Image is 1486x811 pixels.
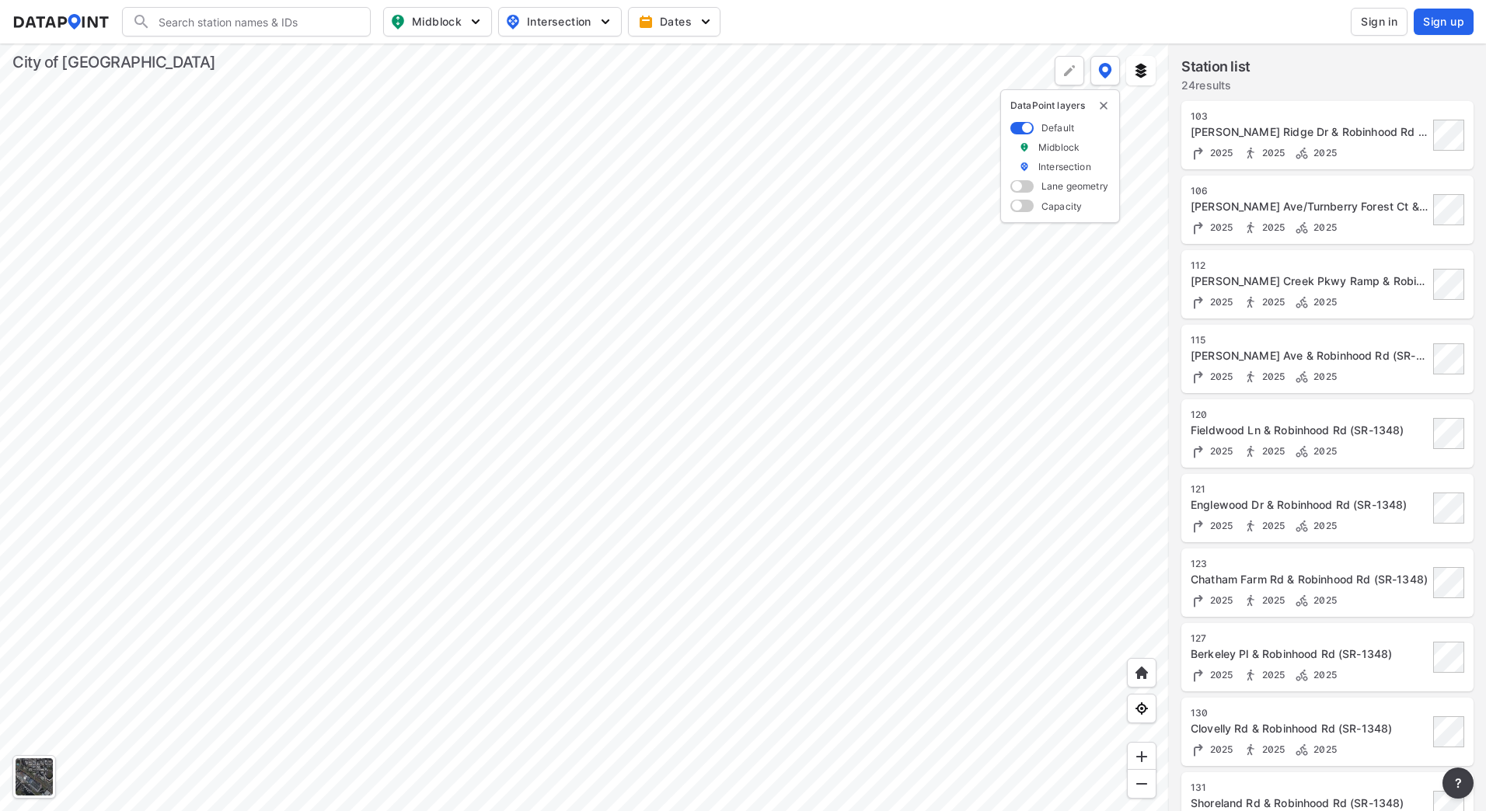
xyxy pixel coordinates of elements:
img: data-point-layers.37681fc9.svg [1098,63,1112,78]
div: City of [GEOGRAPHIC_DATA] [12,51,216,73]
span: 2025 [1310,147,1337,158]
span: 2025 [1310,445,1337,457]
img: 5YPKRKmlfpI5mqlR8AD95paCi+0kK1fRFDJSaMmawlwaeJcJwk9O2fotCW5ve9gAAAAASUVORK5CYII= [468,14,483,30]
button: External layers [1126,56,1156,85]
div: 120 [1191,409,1428,421]
img: ZvzfEJKXnyWIrJytrsY285QMwk63cM6Drc+sIAAAAASUVORK5CYII= [1134,749,1149,764]
img: 5YPKRKmlfpI5mqlR8AD95paCi+0kK1fRFDJSaMmawlwaeJcJwk9O2fotCW5ve9gAAAAASUVORK5CYII= [598,14,613,30]
img: Bicycle count [1294,667,1310,683]
div: 103 [1191,110,1428,123]
div: 123 [1191,558,1428,570]
div: Clovelly Rd & Robinhood Rd (SR-1348) [1191,721,1428,736]
span: 2025 [1206,371,1233,382]
button: delete [1097,99,1110,112]
button: DataPoint layers [1090,56,1120,85]
img: Bicycle count [1294,444,1310,459]
div: 130 [1191,707,1428,719]
span: 2025 [1310,221,1337,233]
img: marker_Intersection.6861001b.svg [1019,160,1030,173]
div: 112 [1191,259,1428,272]
div: Toggle basemap [12,755,56,799]
button: Midblock [383,7,492,37]
img: Pedestrian count [1243,294,1258,310]
label: Default [1041,121,1074,134]
span: 2025 [1258,445,1285,457]
img: marker_Midblock.5ba75e30.svg [1019,141,1030,154]
label: Midblock [1038,141,1080,154]
label: Station list [1181,56,1251,78]
img: Turning count [1191,667,1206,683]
button: Dates [628,7,720,37]
span: 2025 [1206,743,1233,755]
img: Turning count [1191,369,1206,385]
img: Turning count [1191,518,1206,534]
span: 2025 [1258,221,1285,233]
p: DataPoint layers [1010,99,1110,112]
span: 2025 [1258,594,1285,606]
span: 2025 [1310,594,1337,606]
span: 2025 [1310,520,1337,531]
img: Pedestrian count [1243,145,1258,161]
div: NB Silas Creek Pkwy Ramp & Robinhood Rd (SR-1348) [1191,273,1428,289]
span: 2025 [1206,594,1233,606]
span: 2025 [1206,147,1233,158]
label: Capacity [1041,200,1082,213]
a: Sign up [1411,9,1474,35]
div: Berkeley Pl & Robinhood Rd (SR-1348) [1191,646,1428,662]
div: Kearns Ave & Robinhood Rd (SR-1348) [1191,348,1428,364]
span: 2025 [1310,296,1337,308]
img: Pedestrian count [1243,220,1258,235]
img: Turning count [1191,220,1206,235]
span: Sign up [1423,14,1464,30]
div: Home [1127,658,1156,687]
span: Midblock [390,12,482,31]
img: Turning count [1191,294,1206,310]
img: map_pin_mid.602f9df1.svg [389,12,407,31]
img: close-external-leyer.3061a1c7.svg [1097,99,1110,112]
label: 24 results [1181,78,1251,93]
div: 127 [1191,632,1428,645]
span: 2025 [1310,743,1337,755]
span: Intersection [505,12,612,31]
span: 2025 [1258,147,1285,158]
button: Sign in [1351,8,1408,36]
span: 2025 [1258,743,1285,755]
img: calendar-gold.39a51dde.svg [638,14,654,30]
span: 2025 [1310,371,1337,382]
div: Fieldwood Ln & Robinhood Rd (SR-1348) [1191,423,1428,438]
div: View my location [1127,694,1156,723]
img: Bicycle count [1294,518,1310,534]
img: Pedestrian count [1243,369,1258,385]
div: Polygon tool [1055,56,1084,85]
img: Bicycle count [1294,593,1310,608]
span: 2025 [1258,371,1285,382]
a: Sign in [1348,8,1411,36]
div: Whitaker Ridge Dr & Robinhood Rd (SR-1348) [1191,124,1428,140]
img: map_pin_int.54838e6b.svg [504,12,522,31]
span: ? [1452,774,1464,792]
span: 2025 [1258,669,1285,680]
span: 2025 [1310,669,1337,680]
img: Bicycle count [1294,294,1310,310]
div: Zoom in [1127,742,1156,771]
img: Bicycle count [1294,369,1310,385]
button: Sign up [1414,9,1474,35]
div: Vernon Ave/Turnberry Forest Ct & Robinhood Rd (SR-1348) [1191,199,1428,214]
button: more [1442,767,1474,799]
img: Bicycle count [1294,145,1310,161]
label: Intersection [1038,160,1091,173]
div: 106 [1191,185,1428,197]
img: Pedestrian count [1243,444,1258,459]
img: zeq5HYn9AnE9l6UmnFLPAAAAAElFTkSuQmCC [1134,701,1149,716]
div: Zoom out [1127,769,1156,799]
img: Pedestrian count [1243,593,1258,608]
div: Englewood Dr & Robinhood Rd (SR-1348) [1191,497,1428,513]
span: 2025 [1206,221,1233,233]
img: Pedestrian count [1243,742,1258,757]
div: 115 [1191,334,1428,346]
img: Pedestrian count [1243,667,1258,683]
button: Intersection [498,7,622,37]
img: Turning count [1191,593,1206,608]
span: 2025 [1258,520,1285,531]
input: Search [151,9,361,34]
